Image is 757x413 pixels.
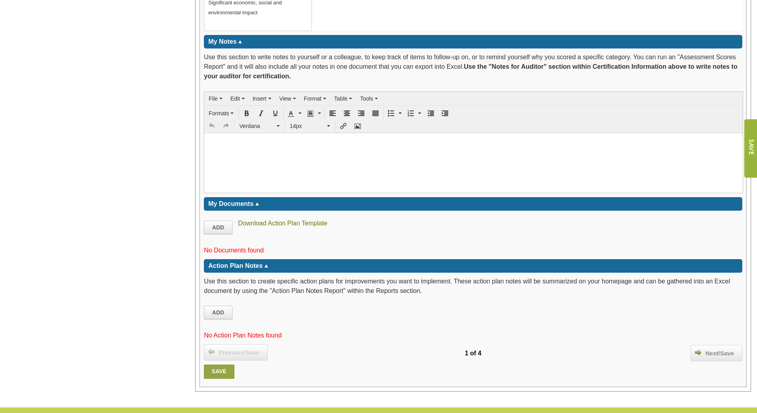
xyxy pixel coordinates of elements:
[204,221,232,234] a: Add
[204,52,742,85] div: Use this section to write notes to yourself or a colleague, to keep track of items to follow-up o...
[269,107,282,119] div: Underline
[744,119,757,178] input: Submit
[208,200,254,207] span: My Documents
[238,220,327,227] a: Download Action Plan Template
[255,203,259,206] img: sort_arrow_up.gif
[239,122,275,130] span: Verdana
[334,95,347,102] span: Table
[351,120,364,132] div: Insert/edit image
[215,348,263,357] span: Previous/Save
[369,107,382,119] div: Justify
[204,259,742,273] div: Click to toggle action plan notes information
[354,107,368,119] div: Align right
[204,332,282,339] span: No Action Plan Notes found
[286,120,334,132] div: Font Sizes
[253,95,267,102] span: Insert
[279,95,291,102] span: View
[304,95,321,102] span: Format
[205,120,219,132] div: Undo
[304,107,323,119] div: Background color
[204,197,742,211] div: Click to toggle my documents information
[695,349,701,355] img: arrow_right.png
[219,120,233,132] div: Redo
[438,107,452,119] div: Increase indent
[208,38,236,45] span: My Notes
[264,265,268,268] img: sort_arrow_up.gif
[285,107,304,119] div: Text color
[204,133,743,193] iframe: Rich Text Area. Press ALT-F9 for menu. Press ALT-F10 for toolbar. Press ALT-0 for help
[204,247,263,254] span: No Documents found
[326,107,339,119] div: Align left
[204,277,742,300] div: Use this section to create specific action plans for improvements you want to implement. These ac...
[208,262,263,269] span: Action Plan Notes
[424,107,438,119] div: Decrease indent
[340,107,354,119] div: Align center
[238,41,242,43] img: sort_arrow_up.gif
[204,35,742,48] div: Click to toggle my notes information
[385,107,404,119] div: Bullet list
[230,95,240,102] span: Edit
[209,110,229,116] span: Formats
[465,350,482,357] span: 1 of 4
[290,122,325,130] span: 14px
[209,95,218,102] span: File
[204,306,232,319] a: Add
[337,120,350,132] div: Insert/edit link
[204,63,737,79] b: Use the "Notes for Auditor" section within Certification Information above to write notes to your...
[236,120,283,132] div: Font Family
[691,345,742,362] a: Next/Save
[204,365,234,379] a: Save
[405,107,423,119] div: Numbered list
[254,107,268,119] div: Italic
[240,107,254,119] div: Bold
[208,348,215,355] img: arrow_left.png
[701,349,738,358] span: Next/Save
[360,95,373,102] span: Tools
